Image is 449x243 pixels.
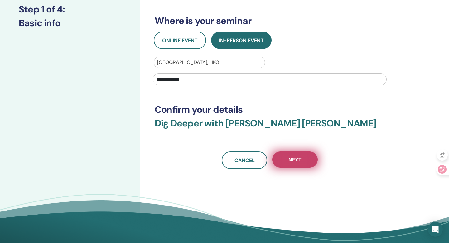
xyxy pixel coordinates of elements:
[162,37,198,44] span: Online Event
[154,32,206,49] button: Online Event
[222,151,267,169] a: Cancel
[219,37,264,44] span: In-Person Event
[19,17,122,29] h3: Basic info
[428,222,443,237] div: Open Intercom Messenger
[211,32,272,49] button: In-Person Event
[288,156,302,163] span: Next
[19,4,122,15] h3: Step 1 of 4 :
[234,157,255,164] span: Cancel
[155,118,385,136] h3: Dig Deeper with [PERSON_NAME] [PERSON_NAME]
[155,104,385,115] h3: Confirm your details
[272,151,318,168] button: Next
[155,15,385,27] h3: Where is your seminar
